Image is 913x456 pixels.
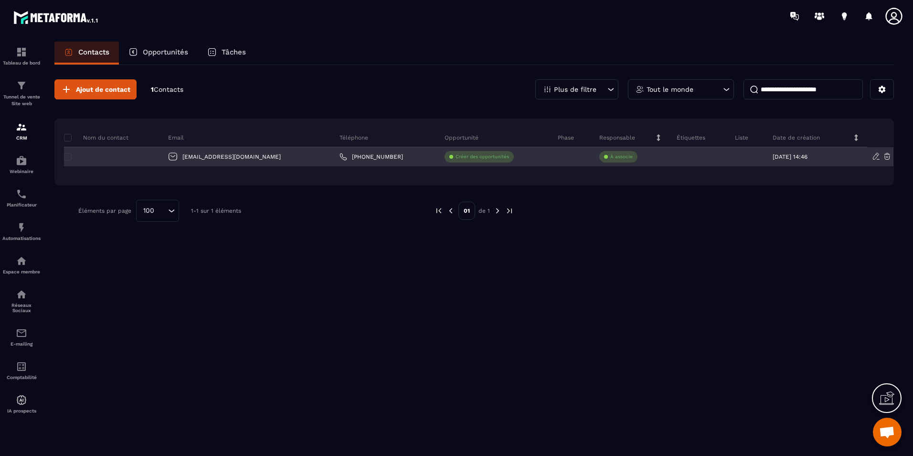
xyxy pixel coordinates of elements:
a: automationsautomationsAutomatisations [2,215,41,248]
img: automations [16,255,27,267]
p: Opportunité [445,134,478,141]
a: emailemailE-mailing [2,320,41,354]
img: accountant [16,361,27,372]
p: E-mailing [2,341,41,347]
p: Étiquettes [677,134,705,141]
img: next [493,206,502,215]
a: Tâches [198,42,255,65]
p: Contacts [78,48,109,56]
p: Webinaire [2,169,41,174]
p: Comptabilité [2,375,41,380]
p: Réseaux Sociaux [2,303,41,313]
a: accountantaccountantComptabilité [2,354,41,387]
img: formation [16,46,27,58]
p: Automatisations [2,236,41,241]
p: Téléphone [340,134,368,141]
img: prev [446,206,455,215]
img: email [16,327,27,339]
a: Opportunités [119,42,198,65]
div: Search for option [136,200,179,222]
div: Ouvrir le chat [873,418,902,446]
img: automations [16,394,27,406]
p: Espace membre [2,269,41,274]
a: schedulerschedulerPlanificateur [2,181,41,215]
p: Opportunités [143,48,188,56]
p: Tunnel de vente Site web [2,94,41,107]
a: automationsautomationsEspace membre [2,248,41,282]
p: IA prospects [2,408,41,413]
p: À associe [610,153,633,160]
img: logo [13,9,99,26]
p: Tâches [222,48,246,56]
p: de 1 [478,207,490,215]
p: Tableau de bord [2,60,41,65]
a: formationformationCRM [2,114,41,148]
p: CRM [2,135,41,141]
img: prev [435,206,443,215]
button: Ajout de contact [54,79,137,99]
p: Email [168,134,184,141]
a: formationformationTunnel de vente Site web [2,73,41,114]
img: next [505,206,514,215]
p: [DATE] 14:46 [773,153,807,160]
a: formationformationTableau de bord [2,39,41,73]
img: formation [16,121,27,133]
p: 1-1 sur 1 éléments [191,207,241,214]
p: Planificateur [2,202,41,207]
img: scheduler [16,188,27,200]
a: automationsautomationsWebinaire [2,148,41,181]
span: 100 [140,206,158,216]
img: automations [16,155,27,166]
a: Contacts [54,42,119,65]
p: 01 [458,202,475,220]
img: formation [16,80,27,91]
p: Liste [735,134,748,141]
a: [PHONE_NUMBER] [340,153,403,161]
p: Phase [558,134,574,141]
p: Plus de filtre [554,86,596,93]
p: Éléments par page [78,207,131,214]
img: automations [16,222,27,233]
p: Responsable [599,134,635,141]
img: social-network [16,289,27,300]
span: Contacts [154,86,183,93]
input: Search for option [158,206,166,216]
p: Nom du contact [64,134,128,141]
a: social-networksocial-networkRéseaux Sociaux [2,282,41,320]
p: Tout le monde [647,86,693,93]
p: Créer des opportunités [456,153,509,160]
p: 1 [151,85,183,94]
p: Date de création [773,134,820,141]
span: Ajout de contact [76,85,130,94]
